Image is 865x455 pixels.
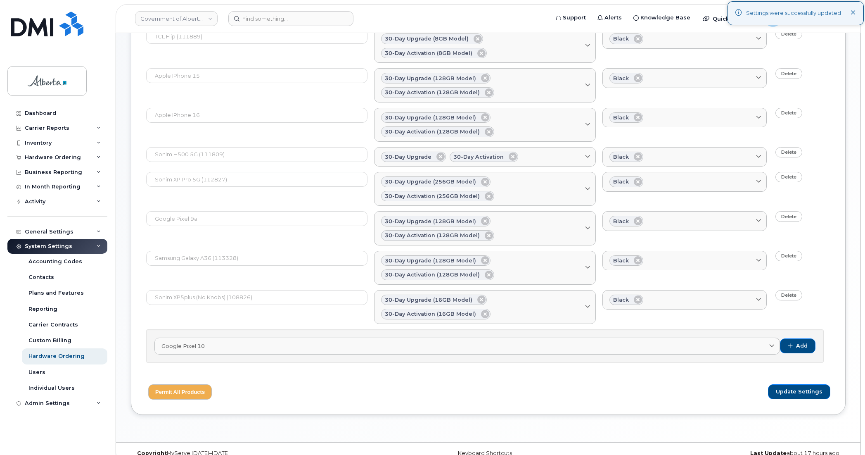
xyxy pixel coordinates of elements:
a: Black [602,147,767,167]
span: Black [613,296,629,304]
a: Delete [775,211,802,222]
span: Black [613,257,629,264]
a: Delete [775,290,802,300]
span: Support [563,14,586,22]
span: Alerts [604,14,622,22]
a: Google Pixel 10 [154,338,780,355]
div: Quicklinks [697,10,757,27]
a: 30-day upgrade (128GB model)30-day activation (128GB model) [374,108,595,142]
span: 30-day upgrade (8GB model) [385,35,469,43]
span: 30-day upgrade (128GB model) [385,257,476,264]
span: Black [613,74,629,82]
a: Delete [775,172,802,182]
span: 30-day upgrade [385,153,431,161]
span: 30-day upgrade (128GB model) [385,217,476,225]
span: Black [613,178,629,186]
span: 30-day activation (128GB model) [385,128,480,136]
a: Black [602,68,767,88]
span: Black [613,35,629,43]
span: 30-day activation (256GB model) [385,192,480,200]
span: 30-day activation [453,153,504,161]
a: Black [602,251,767,271]
a: Knowledge Base [628,10,696,26]
a: 30-day upgrade (128GB model)30-day activation (128GB model) [374,251,595,285]
a: Delete [775,147,802,157]
a: Black [602,290,767,310]
button: Update Settings [768,384,830,399]
a: Delete [775,251,802,261]
a: Black [602,29,767,49]
a: 30-day upgrade (256GB model)30-day activation (256GB model) [374,172,595,206]
span: Black [613,153,629,161]
span: 30-day activation (8GB model) [385,49,472,57]
span: Add [796,342,808,350]
span: Update Settings [776,388,822,395]
a: Black [602,211,767,231]
a: Alerts [592,10,628,26]
a: Delete [775,108,802,118]
span: 30-day upgrade (16GB model) [385,296,472,304]
a: 30-day upgrade (8GB model)30-day activation (8GB model) [374,29,595,63]
a: 30-day upgrade30-day activation [374,147,595,167]
a: Delete [775,29,802,39]
button: Add [780,338,815,353]
a: Support [550,10,592,26]
span: 30-day upgrade (256GB model) [385,178,476,186]
span: 30-day upgrade (128GB model) [385,114,476,121]
a: 30-day upgrade (128GB model)30-day activation (128GB model) [374,211,595,245]
span: Black [613,114,629,121]
a: Black [602,172,767,192]
button: Permit All Products [148,384,212,400]
a: Black [602,108,767,128]
span: 30-day activation (128GB model) [385,231,480,239]
a: Government of Alberta (GOA) [135,11,218,26]
span: Quicklinks [713,15,743,22]
span: 30-day upgrade (128GB model) [385,74,476,82]
span: 30-day activation (16GB model) [385,310,476,318]
input: Find something... [228,11,353,26]
span: Black [613,217,629,225]
a: 30-day upgrade (16GB model)30-day activation (16GB model) [374,290,595,324]
a: 30-day upgrade (128GB model)30-day activation (128GB model) [374,68,595,102]
div: Settings were successfully updated [746,9,841,17]
span: 30-day activation (128GB model) [385,88,480,96]
span: Google Pixel 10 [161,342,205,350]
a: Delete [775,68,802,79]
span: Knowledge Base [640,14,690,22]
span: 30-day activation (128GB model) [385,271,480,279]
